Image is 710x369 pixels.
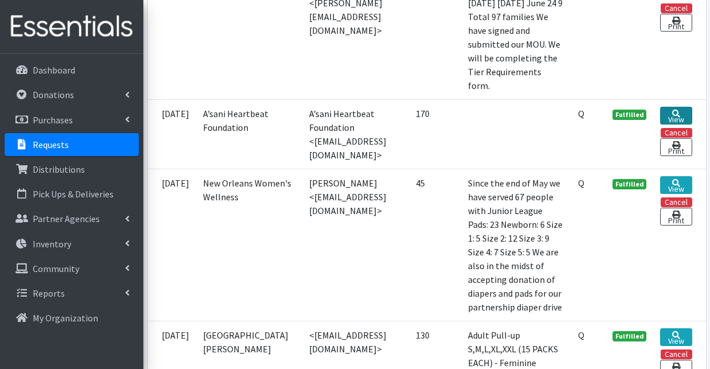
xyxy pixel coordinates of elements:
[660,14,692,32] a: Print
[660,208,692,226] a: Print
[33,263,79,274] p: Community
[33,213,100,224] p: Partner Agencies
[578,108,584,119] abbr: Quantity
[5,282,139,305] a: Reports
[196,169,303,321] td: New Orleans Women's Wellness
[661,128,692,138] button: Cancel
[613,331,647,341] span: Fulfilled
[5,59,139,81] a: Dashboard
[33,114,73,126] p: Purchases
[33,64,75,76] p: Dashboard
[5,232,139,255] a: Inventory
[660,107,692,125] a: View
[5,257,139,280] a: Community
[613,110,647,120] span: Fulfilled
[578,329,584,341] abbr: Quantity
[5,182,139,205] a: Pick Ups & Deliveries
[33,288,65,299] p: Reports
[302,169,409,321] td: [PERSON_NAME] <[EMAIL_ADDRESS][DOMAIN_NAME]>
[302,100,409,169] td: A’sani Heartbeat Foundation <[EMAIL_ADDRESS][DOMAIN_NAME]>
[660,328,692,346] a: View
[148,169,196,321] td: [DATE]
[5,207,139,230] a: Partner Agencies
[660,138,692,156] a: Print
[5,7,139,46] img: HumanEssentials
[5,83,139,106] a: Donations
[613,179,647,189] span: Fulfilled
[661,197,692,207] button: Cancel
[5,306,139,329] a: My Organization
[33,238,71,250] p: Inventory
[5,158,139,181] a: Distributions
[409,100,461,169] td: 170
[660,176,692,194] a: View
[148,100,196,169] td: [DATE]
[578,177,584,189] abbr: Quantity
[461,169,571,321] td: Since the end of May we have served 67 people with Junior League Pads: 23 Newborn: 6 Size 1: 5 Si...
[33,164,85,175] p: Distributions
[409,169,461,321] td: 45
[5,108,139,131] a: Purchases
[661,3,692,13] button: Cancel
[5,133,139,156] a: Requests
[196,100,303,169] td: A’sani Heartbeat Foundation
[33,89,74,100] p: Donations
[33,312,98,324] p: My Organization
[661,349,692,359] button: Cancel
[33,139,69,150] p: Requests
[33,188,114,200] p: Pick Ups & Deliveries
